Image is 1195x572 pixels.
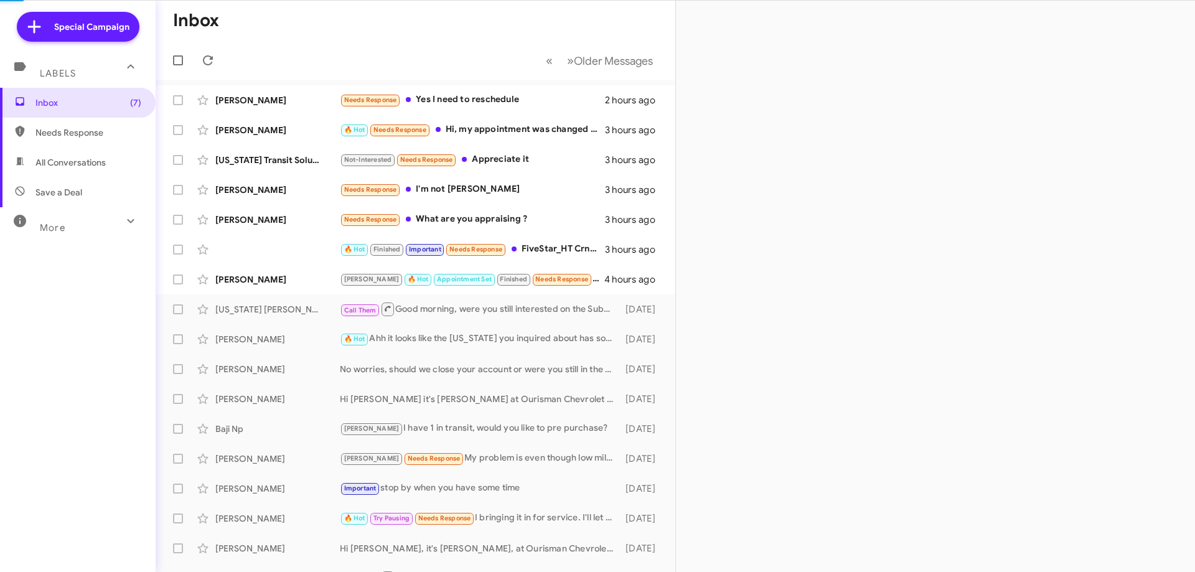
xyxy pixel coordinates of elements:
div: [DATE] [619,363,665,375]
span: Needs Response [373,126,426,134]
div: I'm not [PERSON_NAME] [340,182,605,197]
span: (7) [130,96,141,109]
span: Not-Interested [344,156,392,164]
div: I have 1 in transit, would you like to pre purchase? [340,421,619,436]
div: 2 hours ago [605,94,665,106]
div: [PERSON_NAME] [215,542,340,555]
div: Hi, my appointment was changed to the 15th. Yes, I would like a complimentary appraisal. Thank you. [340,123,605,137]
div: No worries, should we close your account or were you still in the market? [340,363,619,375]
span: 🔥 Hot [344,335,365,343]
div: [DATE] [619,393,665,405]
div: [DATE] [619,512,665,525]
button: Next [560,48,660,73]
span: Needs Response [35,126,141,139]
button: Previous [538,48,560,73]
div: [DATE] [619,452,665,465]
div: [PERSON_NAME] [215,273,340,286]
div: 3 hours ago [605,154,665,166]
div: Hi [PERSON_NAME] it's [PERSON_NAME] at Ourisman Chevrolet of [PERSON_NAME]. Hope you're well. Jus... [340,393,619,405]
div: [PERSON_NAME] [215,124,340,136]
div: [PERSON_NAME] [215,213,340,226]
span: [PERSON_NAME] [344,424,400,433]
div: FiveStar_HT Crn [DATE] $3.77 +0.5 Crn [DATE] $3.92 +0.5 Crn [DATE] $4.15 -0.5 Bns [DATE] $9.48 +2... [340,242,605,256]
div: [DATE] [619,303,665,316]
div: What are you appraising ? [340,212,605,227]
span: Inbox [35,96,141,109]
span: Appointment Set [437,275,492,283]
div: Appreciate it [340,152,605,167]
span: Try Pausing [373,514,410,522]
a: Special Campaign [17,12,139,42]
span: Needs Response [400,156,453,164]
span: Labels [40,68,76,79]
div: [PERSON_NAME] [215,333,340,345]
div: 3 hours ago [605,243,665,256]
span: Call Them [344,306,377,314]
span: Finished [500,275,527,283]
span: Important [344,484,377,492]
span: 🔥 Hot [344,514,365,522]
span: Needs Response [408,454,461,462]
div: [DATE] [619,542,665,555]
div: Baji Np [215,423,340,435]
span: » [567,53,574,68]
span: Finished [373,245,401,253]
div: stop by when you have some time [340,481,619,495]
div: Hi [PERSON_NAME], it's [PERSON_NAME], at Ourisman Chevrolet of Bowie. Just looking over my notes ... [340,542,619,555]
div: [PERSON_NAME] [215,452,340,465]
span: [PERSON_NAME] [344,275,400,283]
div: Ahh it looks like the [US_STATE] you inquired about has sold. Let me know if you see anything els... [340,332,619,346]
div: 3 hours ago [605,184,665,196]
div: [PERSON_NAME] [215,512,340,525]
span: All Conversations [35,156,106,169]
div: 4 hours ago [604,273,665,286]
span: Needs Response [344,215,397,223]
div: [US_STATE] [PERSON_NAME] [215,303,340,316]
span: Save a Deal [35,186,82,199]
nav: Page navigation example [539,48,660,73]
div: [PERSON_NAME] [215,184,340,196]
div: [PERSON_NAME] [215,94,340,106]
span: Important [409,245,441,253]
div: [DATE] [619,423,665,435]
div: [US_STATE] Transit Solutions [215,154,340,166]
span: Special Campaign [54,21,129,33]
div: [PERSON_NAME] [215,482,340,495]
div: Good morning, were you still interested on the Suburban? [340,301,619,317]
div: 25 sierra [340,272,604,286]
span: 🔥 Hot [408,275,429,283]
span: Needs Response [535,275,588,283]
span: Needs Response [449,245,502,253]
div: [DATE] [619,333,665,345]
span: Needs Response [344,96,397,104]
div: [PERSON_NAME] [215,363,340,375]
h1: Inbox [173,11,219,30]
div: I bringing it in for service. I'll let you know when they're done. [340,511,619,525]
span: Needs Response [418,514,471,522]
span: « [546,53,553,68]
span: 🔥 Hot [344,245,365,253]
span: 🔥 Hot [344,126,365,134]
div: [PERSON_NAME] [215,393,340,405]
span: More [40,222,65,233]
div: [DATE] [619,482,665,495]
div: 3 hours ago [605,124,665,136]
span: [PERSON_NAME] [344,454,400,462]
div: Yes I need to reschedule [340,93,605,107]
div: My problem is even though low miles it's son to be 3 model years old [340,451,619,466]
span: Needs Response [344,185,397,194]
span: Older Messages [574,54,653,68]
div: 3 hours ago [605,213,665,226]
